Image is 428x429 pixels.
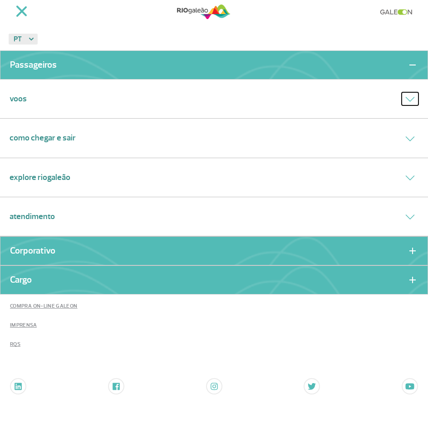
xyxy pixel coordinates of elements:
[10,62,57,68] a: Passageiros
[10,277,32,283] a: Cargo
[10,248,55,254] a: Corporativo
[10,132,76,144] a: Como chegar e sair
[10,171,70,184] a: Explore RIOgaleão
[10,210,55,223] a: Atendimento
[10,93,27,105] a: Voos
